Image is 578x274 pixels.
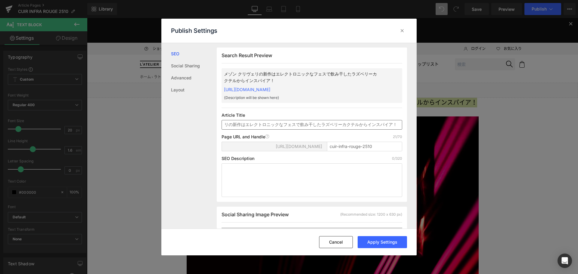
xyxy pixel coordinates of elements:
p: Article Title [222,113,402,118]
a: LINE公式アカウントの友だち追加はこちらから [207,13,284,17]
a: Social Sharing [171,60,217,72]
span: お気に入り [417,28,435,34]
span: › [65,57,66,61]
a: ホーム [53,57,64,61]
p: 21/70 [393,134,402,139]
span: こちらから [266,13,284,17]
p: [全製品対象] ご購入で選べるサンプル2点プレゼント！ [6,6,485,12]
div: (Recommended size: 1200 x 630 px) [340,212,402,217]
a: ショップリスト [322,41,352,52]
a: ブランドから探す [108,41,142,52]
a: 新製品 [200,41,213,52]
div: Open Intercom Messenger [558,254,572,268]
span: エレクトロニックなフェスで飲み干した [173,81,282,88]
a: [URL][DOMAIN_NAME] [224,87,270,92]
img: Icon_Heart_Empty.svg [409,29,413,32]
span: [URL][DOMAIN_NAME] [276,144,322,149]
span: ラトリエ デ パルファム 公式オンラインストア [67,57,142,61]
span: ラズベリーカクテルからインスパイア！ [282,81,390,88]
span: ショッピングガイド [66,28,98,34]
p: 0/320 [392,156,402,161]
a: Layout [171,84,217,96]
nav: breadcrumbs [53,56,142,62]
img: Icon_ShoppingGuide.svg [57,28,62,33]
p: メゾン クリヴェリの新作は [100,80,392,89]
input: 検索 [368,40,428,53]
a: お問い合わせ [103,28,135,34]
a: SEO [171,48,217,60]
span: ログイン [384,28,399,34]
a: ショッピングガイド [53,28,98,34]
a: Advanced [171,72,217,84]
button: Apply Settings [358,236,407,248]
img: Icon_Cart.svg [432,43,438,50]
span: Social Sharing Image Preview [222,211,289,217]
input: Enter your page title... [222,120,402,130]
a: カテゴリーから探す [277,41,315,52]
span: Search Result Preview [222,52,272,58]
p: SEO Description [222,156,254,161]
button: Cancel [319,236,353,248]
input: Enter article title... [327,142,402,151]
img: Icon_Email.svg [107,29,110,32]
img: Icon_Search.svg [419,43,426,49]
img: Icon_User.svg [377,28,381,34]
a: 限定品/キット・コフレ [149,41,193,52]
img: KEY VISUAL [100,98,392,263]
img: ラトリエ デ パルファム 公式オンラインストア [53,43,101,50]
p: {Description will be shown here} [224,95,381,100]
p: Publish Settings [171,27,217,34]
p: メゾン クリヴェリの新作はエレクトロニックなフェスで飲み干したラズベリーカクテルからインスパイア！ [224,71,381,84]
a: ギフトガイド [220,41,246,52]
p: Page URL and Handle [222,134,269,139]
a: 最新情報 [253,41,270,52]
a: ログイン [373,28,399,34]
span: お問い合わせ [114,28,135,34]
